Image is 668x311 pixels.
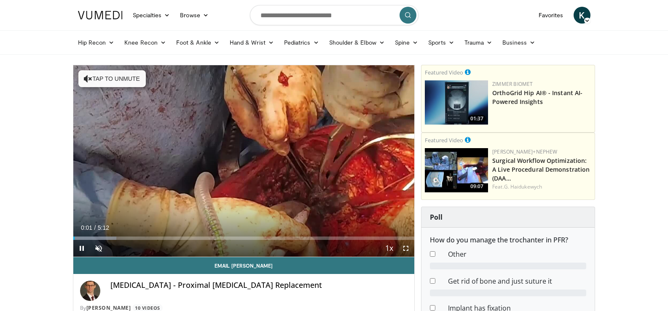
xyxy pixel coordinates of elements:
[175,7,214,24] a: Browse
[534,7,569,24] a: Favorites
[80,281,100,301] img: Avatar
[73,240,90,257] button: Pause
[497,34,540,51] a: Business
[390,34,423,51] a: Spine
[81,224,92,231] span: 0:01
[73,34,120,51] a: Hip Recon
[504,183,542,190] a: G. Haidukewych
[90,240,107,257] button: Unmute
[397,240,414,257] button: Fullscreen
[492,89,582,106] a: OrthoGrid Hip AI® - Instant AI-Powered Insights
[425,80,488,125] img: 51d03d7b-a4ba-45b7-9f92-2bfbd1feacc3.150x105_q85_crop-smart_upscale.jpg
[574,7,590,24] a: K
[423,34,459,51] a: Sports
[119,34,171,51] a: Knee Recon
[73,237,415,240] div: Progress Bar
[468,183,486,190] span: 09:07
[492,183,591,191] div: Feat.
[250,5,419,25] input: Search topics, interventions
[425,69,463,76] small: Featured Video
[430,213,443,222] strong: Poll
[492,148,557,155] a: [PERSON_NAME]+Nephew
[425,148,488,192] img: bcfc90b5-8c69-4b20-afee-af4c0acaf118.150x105_q85_crop-smart_upscale.jpg
[73,65,415,257] video-js: Video Player
[279,34,324,51] a: Pediatrics
[425,148,488,192] a: 09:07
[98,224,109,231] span: 5:12
[430,236,586,244] h6: How do you manage the trochanter in PFR?
[94,224,96,231] span: /
[324,34,390,51] a: Shoulder & Elbow
[78,70,146,87] button: Tap to unmute
[459,34,498,51] a: Trauma
[381,240,397,257] button: Playback Rate
[442,276,593,286] dd: Get rid of bone and just suture it
[73,257,415,274] a: Email [PERSON_NAME]
[128,7,175,24] a: Specialties
[171,34,225,51] a: Foot & Ankle
[492,80,533,88] a: Zimmer Biomet
[468,115,486,122] span: 01:37
[492,157,590,182] a: Surgical Workflow Optimization: A Live Procedural Demonstration (DAA…
[425,136,463,144] small: Featured Video
[425,80,488,125] a: 01:37
[442,249,593,259] dd: Other
[225,34,279,51] a: Hand & Wrist
[78,11,123,19] img: VuMedi Logo
[110,281,408,290] h4: [MEDICAL_DATA] - Proximal [MEDICAL_DATA] Replacement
